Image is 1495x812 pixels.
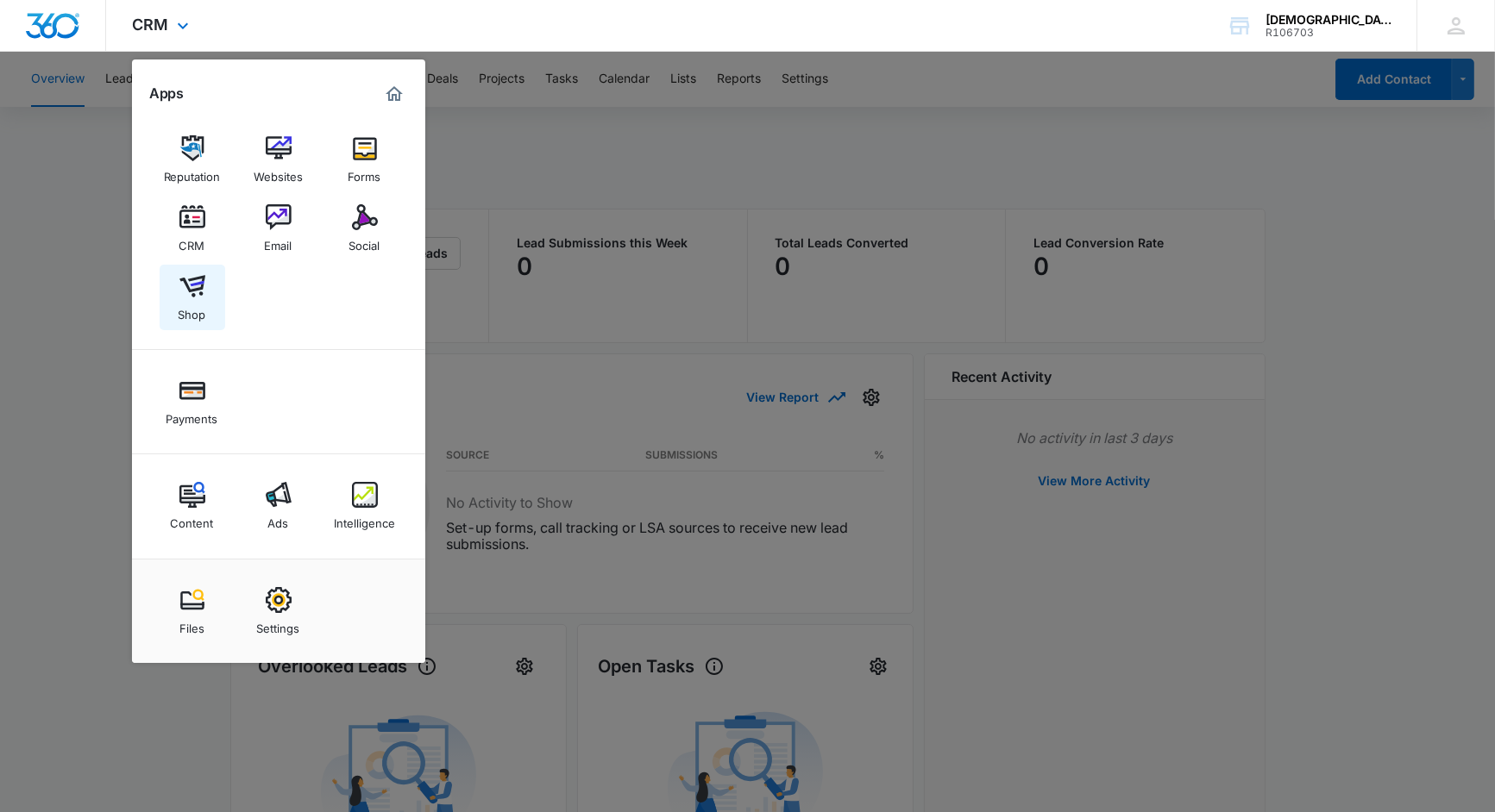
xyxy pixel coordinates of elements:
a: Reputation [160,127,225,192]
div: Social [349,230,380,253]
div: Email [265,230,292,253]
div: Reputation [164,161,221,184]
div: Shop [179,299,206,322]
div: Forms [349,161,381,184]
div: account id [1266,27,1391,39]
span: CRM [132,16,168,34]
a: Settings [246,578,311,644]
a: Intelligence [332,473,398,539]
div: Intelligence [334,508,395,530]
div: Files [179,613,204,635]
div: Settings [257,613,300,635]
h2: Apps [149,85,185,102]
a: CRM [160,196,225,261]
a: Websites [246,127,311,192]
a: Forms [332,127,398,192]
a: Content [160,473,225,539]
a: Files [160,578,225,644]
a: Email [246,196,311,261]
div: CRM [179,230,205,253]
div: Ads [268,508,289,530]
div: account name [1266,13,1391,27]
div: Content [171,508,214,530]
a: Marketing 360® Dashboard [380,80,408,108]
a: Ads [246,473,311,539]
a: Social [332,196,398,261]
a: Payments [160,369,225,434]
div: Websites [254,161,303,184]
a: Shop [160,265,225,330]
div: Payments [166,403,218,426]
